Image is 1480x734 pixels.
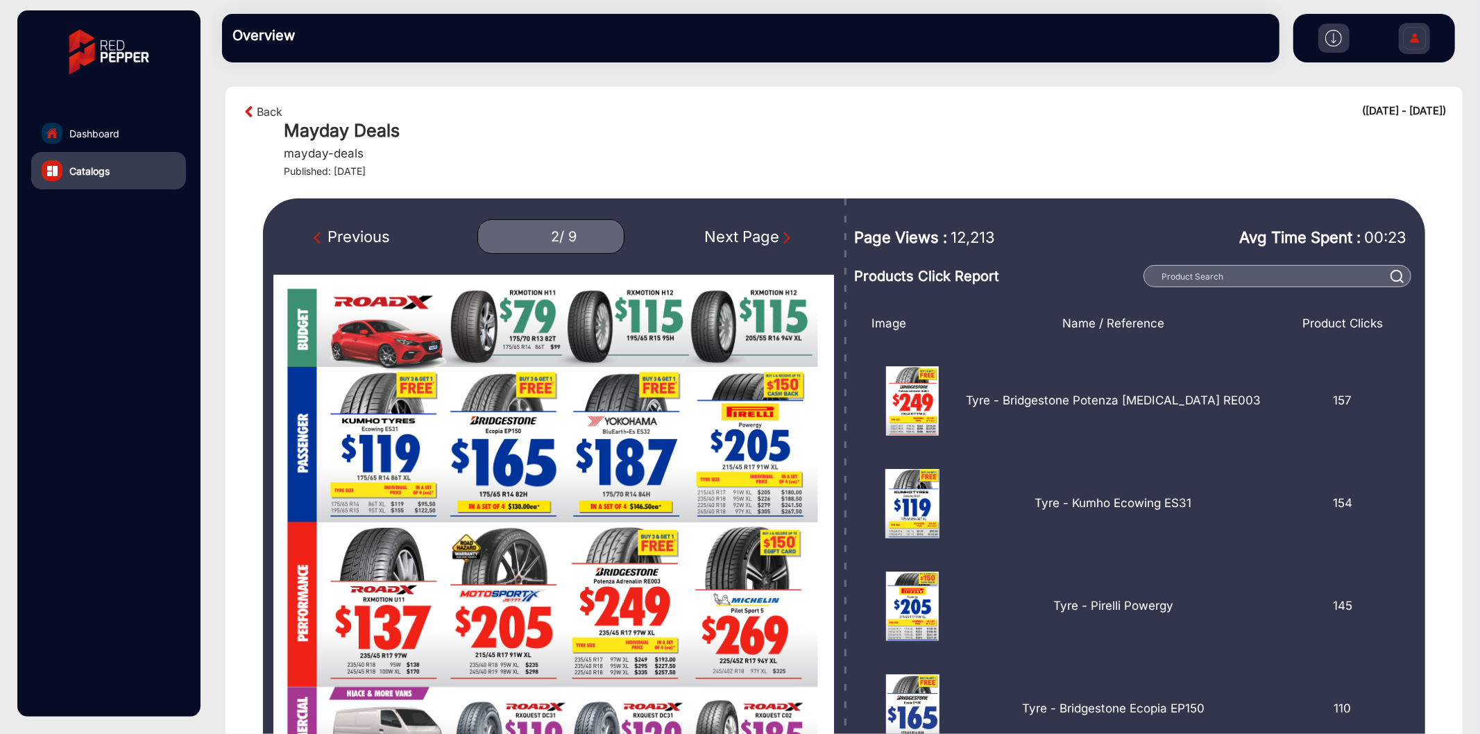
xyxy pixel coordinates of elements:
div: Previous [314,225,390,248]
img: Sign%20Up.svg [1400,16,1429,65]
h3: Products Click Report [855,268,1137,284]
a: Dashboard [31,114,186,152]
div: 154 [1274,469,1411,538]
div: Product Clicks [1274,315,1411,333]
h1: Mayday Deals [284,120,1446,141]
span: 12,213 [951,226,996,249]
div: Image [862,315,953,333]
h5: mayday-deals [284,146,364,160]
img: 174555422000018.png [872,366,953,436]
a: Catalogs [31,152,186,189]
img: 174555608000015.png [872,572,953,641]
h3: Overview [232,27,427,44]
div: 157 [1274,366,1411,436]
p: Tyre - Bridgestone Ecopia EP150 [1022,700,1205,718]
div: ([DATE] - [DATE]) [1362,103,1446,120]
span: Page Views : [855,226,948,249]
div: / 9 [559,228,577,246]
span: Dashboard [69,126,119,141]
div: Name / Reference [953,315,1274,333]
a: Back [257,103,282,120]
img: Previous Page [314,231,328,245]
p: Tyre - Kumho Ecowing ES31 [1035,495,1192,513]
img: catalog [47,166,58,176]
h4: Published: [DATE] [284,166,1446,178]
img: h2download.svg [1325,30,1342,46]
img: vmg-logo [59,17,159,87]
span: Catalogs [69,164,110,178]
img: arrow-left-1.svg [242,103,257,120]
div: 145 [1274,572,1411,641]
p: Tyre - Bridgestone Potenza [MEDICAL_DATA] RE003 [966,392,1261,410]
img: Next Page [780,231,794,245]
img: prodSearch%20_white.svg [1390,270,1404,283]
div: Next Page [705,225,794,248]
img: home [46,127,58,139]
p: Tyre - Pirelli Powergy [1053,597,1173,615]
img: 174555377800012.png [872,469,953,538]
input: Product Search [1143,265,1411,287]
span: 00:23 [1365,228,1407,246]
span: Avg Time Spent : [1240,226,1361,249]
